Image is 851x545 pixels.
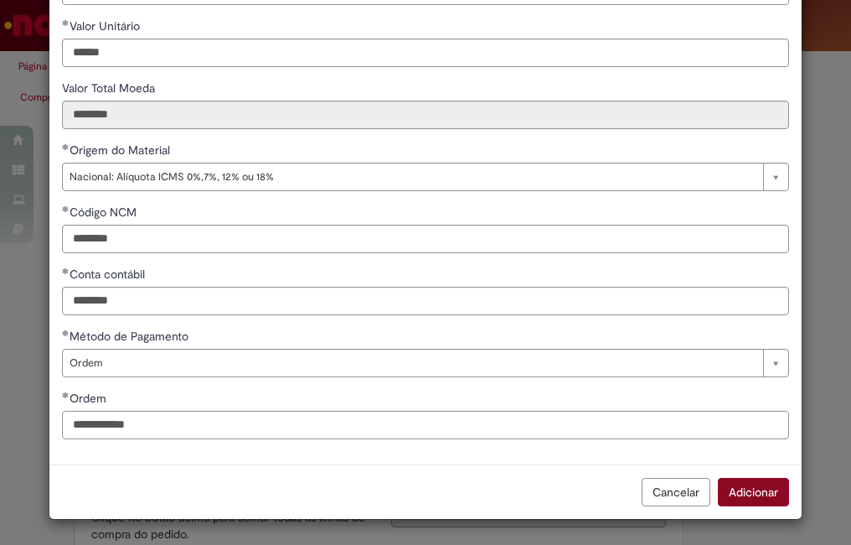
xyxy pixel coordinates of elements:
[70,350,755,376] span: Ordem
[70,267,148,282] span: Conta contábil
[62,267,70,274] span: Obrigatório Preenchido
[70,205,140,220] span: Código NCM
[62,80,158,96] span: Somente leitura - Valor Total Moeda
[718,478,789,506] button: Adicionar
[62,205,70,212] span: Obrigatório Preenchido
[62,143,70,150] span: Obrigatório Preenchido
[70,143,173,158] span: Origem do Material
[62,411,789,439] input: Ordem
[62,101,789,129] input: Valor Total Moeda
[62,19,70,26] span: Obrigatório Preenchido
[70,18,143,34] span: Valor Unitário
[62,330,70,336] span: Obrigatório Preenchido
[70,163,755,190] span: Nacional: Alíquota ICMS 0%,7%, 12% ou 18%
[62,39,789,67] input: Valor Unitário
[62,225,789,253] input: Código NCM
[70,391,110,406] span: Ordem
[70,329,192,344] span: Método de Pagamento
[642,478,710,506] button: Cancelar
[62,287,789,315] input: Conta contábil
[62,392,70,398] span: Obrigatório Preenchido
